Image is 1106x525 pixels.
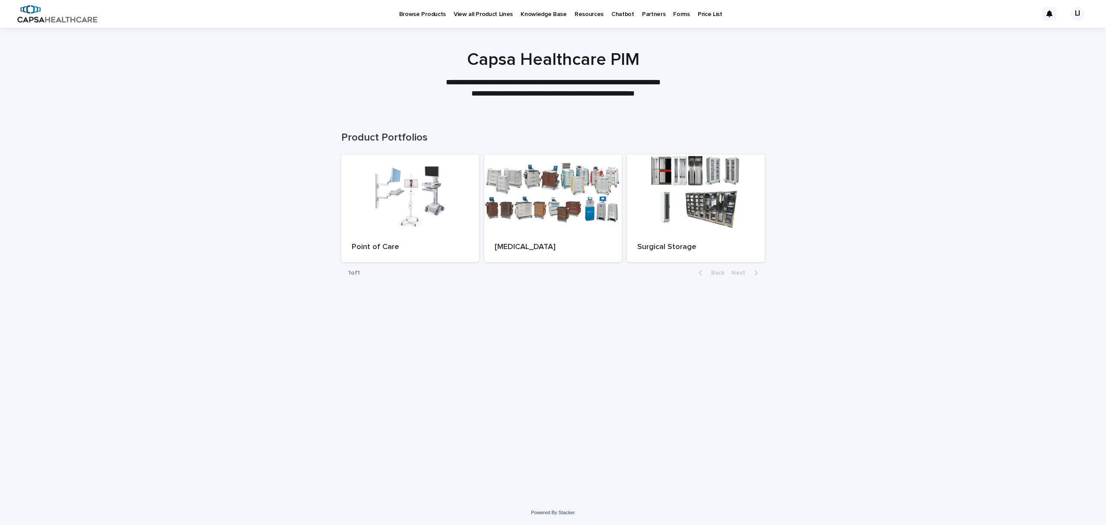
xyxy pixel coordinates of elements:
span: Next [731,270,750,276]
a: Surgical Storage [627,154,765,262]
span: Back [706,270,725,276]
h1: Capsa Healthcare PIM [341,49,765,70]
a: Powered By Stacker [531,510,575,515]
button: Next [728,269,765,277]
p: 1 of 1 [341,262,367,284]
p: [MEDICAL_DATA] [495,243,612,252]
img: B5p4sRfuTuC72oLToeu7 [17,5,97,22]
div: LI [1071,7,1084,21]
a: Point of Care [341,154,479,262]
a: [MEDICAL_DATA] [484,154,622,262]
p: Point of Care [352,243,469,252]
button: Back [692,269,728,277]
p: Surgical Storage [637,243,754,252]
h1: Product Portfolios [341,131,765,144]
